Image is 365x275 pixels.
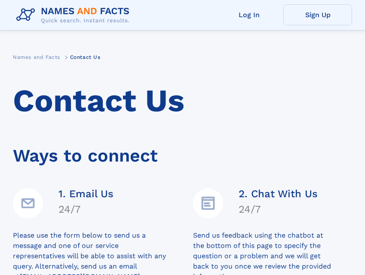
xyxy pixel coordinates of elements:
a: Names and Facts [13,52,60,62]
a: Sign Up [283,4,352,25]
img: Email Address Icon [13,188,43,218]
h4: 24/7 [239,203,318,215]
div: Ways to connect [13,134,352,169]
h4: 24/7 [58,203,113,215]
img: Details Icon [193,188,223,218]
img: Logo Names and Facts [13,3,137,27]
span: Contact Us [70,54,101,60]
a: Log In [215,4,283,25]
h1: Contact Us [13,83,352,119]
h4: 2. Chat With Us [239,188,318,200]
h4: 1. Email Us [58,188,113,200]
